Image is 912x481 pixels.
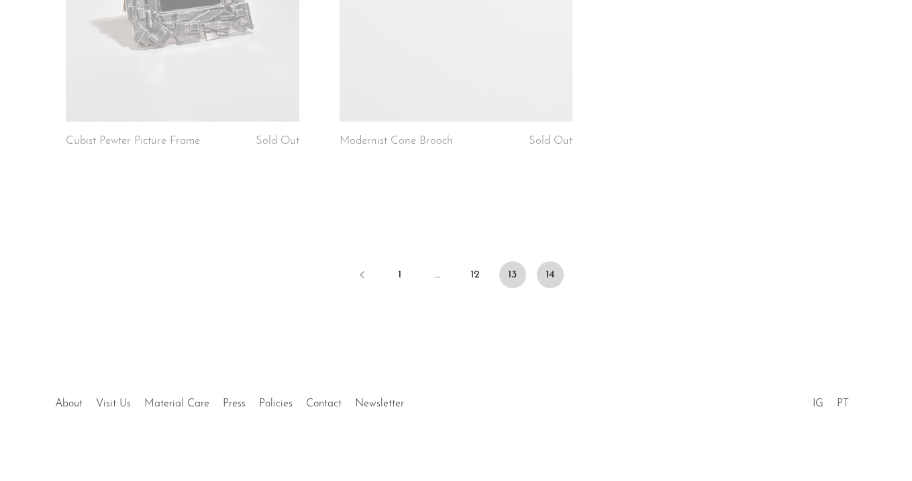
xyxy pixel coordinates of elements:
[66,135,200,147] a: Cubist Pewter Picture Frame
[259,398,293,409] a: Policies
[256,135,299,146] span: Sold Out
[48,388,411,413] ul: Quick links
[529,135,572,146] span: Sold Out
[806,388,856,413] ul: Social Medias
[96,398,131,409] a: Visit Us
[424,261,451,288] span: …
[813,398,823,409] a: IG
[306,398,342,409] a: Contact
[55,398,83,409] a: About
[462,261,489,288] a: 12
[349,261,376,291] a: Previous
[387,261,413,288] a: 1
[537,261,564,288] span: 14
[223,398,246,409] a: Press
[499,261,526,288] a: 13
[340,135,453,147] a: Modernist Cone Brooch
[144,398,209,409] a: Material Care
[837,398,849,409] a: PT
